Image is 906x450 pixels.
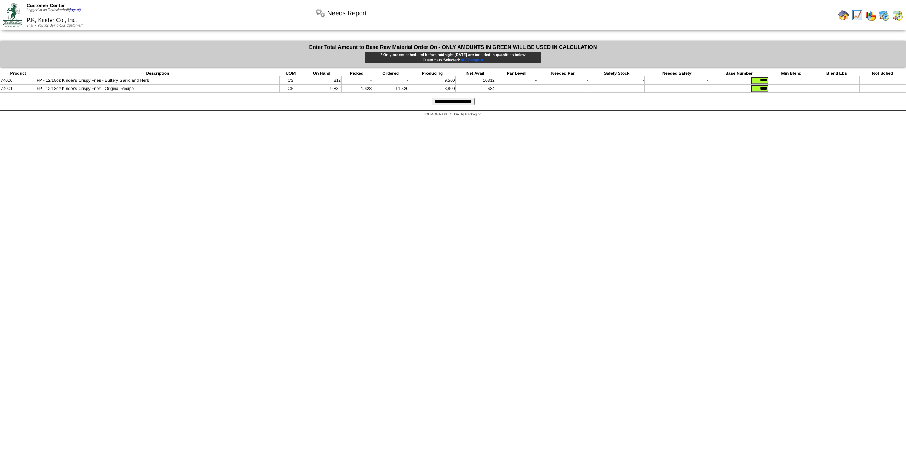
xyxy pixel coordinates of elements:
[315,7,326,19] img: workflow.png
[409,76,455,85] td: 9,500
[3,3,22,27] img: ZoRoCo_Logo(Green%26Foil)%20jpg.webp
[851,10,863,21] img: line_graph.gif
[302,85,341,93] td: 9,832
[27,8,81,12] span: Logged in as Dbrinckerhoff
[838,10,849,21] img: home.gif
[36,76,279,85] td: FP - 12/18oz Kinder's Crispy Fries - Buttery Garlic and Herb
[589,70,644,76] th: Safety Stock
[645,85,709,93] td: -
[342,70,372,76] th: Picked
[36,85,279,93] td: FP - 12/18oz Kinder's Crispy Fries - Original Recipe
[892,10,903,21] img: calendarinout.gif
[279,85,302,93] td: CS
[455,85,495,93] td: 684
[424,113,481,116] span: [DEMOGRAPHIC_DATA] Packaging
[495,76,537,85] td: -
[455,70,495,76] th: Net Avail
[279,76,302,85] td: CS
[865,10,876,21] img: graph.gif
[0,70,36,76] th: Product
[342,76,372,85] td: -
[859,70,906,76] th: Not Sched
[589,85,644,93] td: -
[537,70,589,76] th: Needed Par
[36,70,279,76] th: Description
[342,85,372,93] td: 1,428
[878,10,890,21] img: calendarprod.gif
[372,70,409,76] th: Ordered
[461,58,483,62] span: ⇐ Change ⇐
[460,58,483,62] a: ⇐ Change ⇐
[27,3,65,8] span: Customer Center
[327,10,367,17] span: Needs Report
[364,52,542,63] div: * Only orders scheduled before midnight [DATE] are included in quantities below Customers Selected:
[302,76,341,85] td: 812
[0,85,36,93] td: 74001
[279,70,302,76] th: UOM
[589,76,644,85] td: -
[302,70,341,76] th: On Hand
[372,85,409,93] td: 11,520
[709,70,769,76] th: Base Number
[645,70,709,76] th: Needed Safety
[372,76,409,85] td: -
[537,85,589,93] td: -
[814,70,859,76] th: Blend Lbs
[0,76,36,85] td: 74000
[645,76,709,85] td: -
[495,70,537,76] th: Par Level
[495,85,537,93] td: -
[769,70,814,76] th: Min Blend
[69,8,81,12] a: (logout)
[409,85,455,93] td: 3,800
[27,17,77,23] span: P.K, Kinder Co., Inc.
[27,24,83,28] span: Thank You for Being Our Customer!
[537,76,589,85] td: -
[455,76,495,85] td: 10312
[409,70,455,76] th: Producing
